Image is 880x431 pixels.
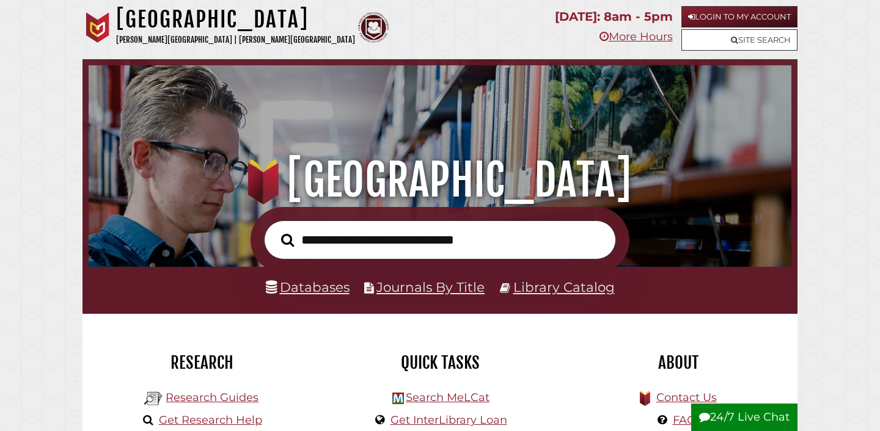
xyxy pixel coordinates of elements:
[555,6,673,27] p: [DATE]: 8am - 5pm
[166,391,258,404] a: Research Guides
[330,352,550,373] h2: Quick Tasks
[116,33,355,47] p: [PERSON_NAME][GEOGRAPHIC_DATA] | [PERSON_NAME][GEOGRAPHIC_DATA]
[102,153,779,207] h1: [GEOGRAPHIC_DATA]
[275,230,300,250] button: Search
[681,29,798,51] a: Site Search
[673,413,702,427] a: FAQs
[599,30,673,43] a: More Hours
[159,413,262,427] a: Get Research Help
[568,352,788,373] h2: About
[406,391,490,404] a: Search MeLCat
[681,6,798,27] a: Login to My Account
[391,413,507,427] a: Get InterLibrary Loan
[82,12,113,43] img: Calvin University
[144,389,163,408] img: Hekman Library Logo
[376,279,485,295] a: Journals By Title
[392,393,404,404] img: Hekman Library Logo
[92,352,312,373] h2: Research
[513,279,615,295] a: Library Catalog
[358,12,389,43] img: Calvin Theological Seminary
[266,279,350,295] a: Databases
[656,391,717,404] a: Contact Us
[116,6,355,33] h1: [GEOGRAPHIC_DATA]
[281,233,294,247] i: Search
